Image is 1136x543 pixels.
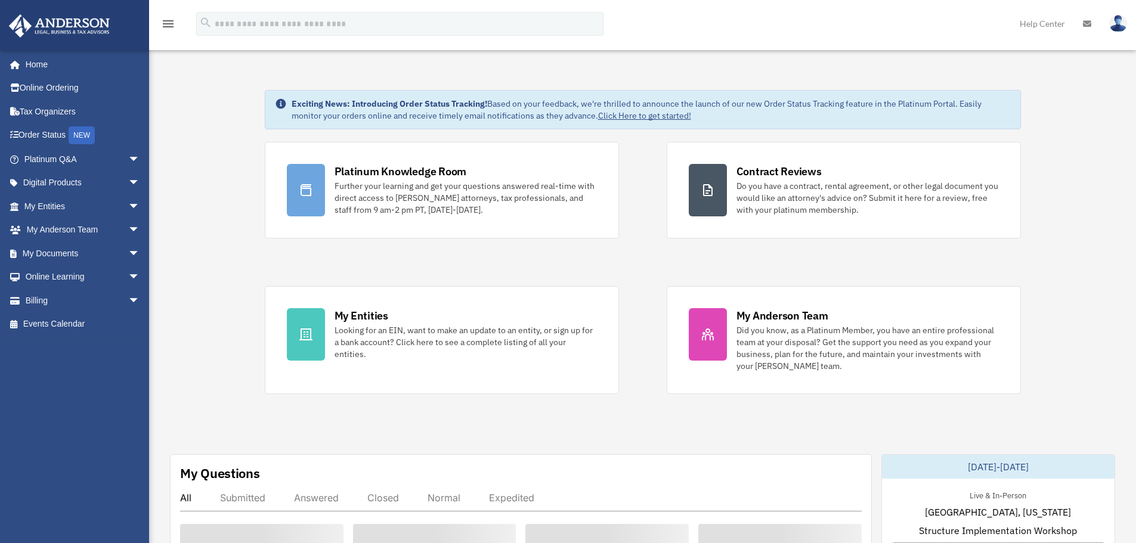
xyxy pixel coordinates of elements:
div: Further your learning and get your questions answered real-time with direct access to [PERSON_NAM... [335,180,597,216]
a: Home [8,52,152,76]
a: My Entitiesarrow_drop_down [8,194,158,218]
div: Do you have a contract, rental agreement, or other legal document you would like an attorney's ad... [736,180,999,216]
span: arrow_drop_down [128,241,152,266]
div: Closed [367,492,399,504]
a: Tax Organizers [8,100,158,123]
div: All [180,492,191,504]
a: Order StatusNEW [8,123,158,148]
a: Online Learningarrow_drop_down [8,265,158,289]
a: My Anderson Team Did you know, as a Platinum Member, you have an entire professional team at your... [667,286,1021,394]
div: Did you know, as a Platinum Member, you have an entire professional team at your disposal? Get th... [736,324,999,372]
span: arrow_drop_down [128,194,152,219]
span: arrow_drop_down [128,147,152,172]
a: Events Calendar [8,312,158,336]
div: Platinum Knowledge Room [335,164,467,179]
div: Based on your feedback, we're thrilled to announce the launch of our new Order Status Tracking fe... [292,98,1011,122]
a: Billingarrow_drop_down [8,288,158,312]
i: search [199,16,212,29]
div: My Entities [335,308,388,323]
a: menu [161,21,175,31]
div: [DATE]-[DATE] [882,455,1115,479]
a: My Documentsarrow_drop_down [8,241,158,265]
img: User Pic [1109,15,1127,32]
div: My Anderson Team [736,308,828,323]
a: Online Ordering [8,76,158,100]
div: Submitted [220,492,265,504]
span: Structure Implementation Workshop [919,523,1077,538]
a: Click Here to get started! [598,110,691,121]
span: arrow_drop_down [128,265,152,290]
div: Live & In-Person [960,488,1036,501]
span: arrow_drop_down [128,171,152,196]
div: NEW [69,126,95,144]
span: arrow_drop_down [128,288,152,313]
div: Answered [294,492,339,504]
a: Platinum Q&Aarrow_drop_down [8,147,158,171]
a: My Entities Looking for an EIN, want to make an update to an entity, or sign up for a bank accoun... [265,286,619,394]
strong: Exciting News: Introducing Order Status Tracking! [292,98,487,109]
div: My Questions [180,464,260,482]
img: Anderson Advisors Platinum Portal [5,14,113,38]
span: [GEOGRAPHIC_DATA], [US_STATE] [925,505,1071,519]
a: Platinum Knowledge Room Further your learning and get your questions answered real-time with dire... [265,142,619,238]
div: Normal [428,492,460,504]
div: Looking for an EIN, want to make an update to an entity, or sign up for a bank account? Click her... [335,324,597,360]
a: Digital Productsarrow_drop_down [8,171,158,195]
a: My Anderson Teamarrow_drop_down [8,218,158,242]
a: Contract Reviews Do you have a contract, rental agreement, or other legal document you would like... [667,142,1021,238]
i: menu [161,17,175,31]
div: Expedited [489,492,534,504]
span: arrow_drop_down [128,218,152,243]
div: Contract Reviews [736,164,822,179]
